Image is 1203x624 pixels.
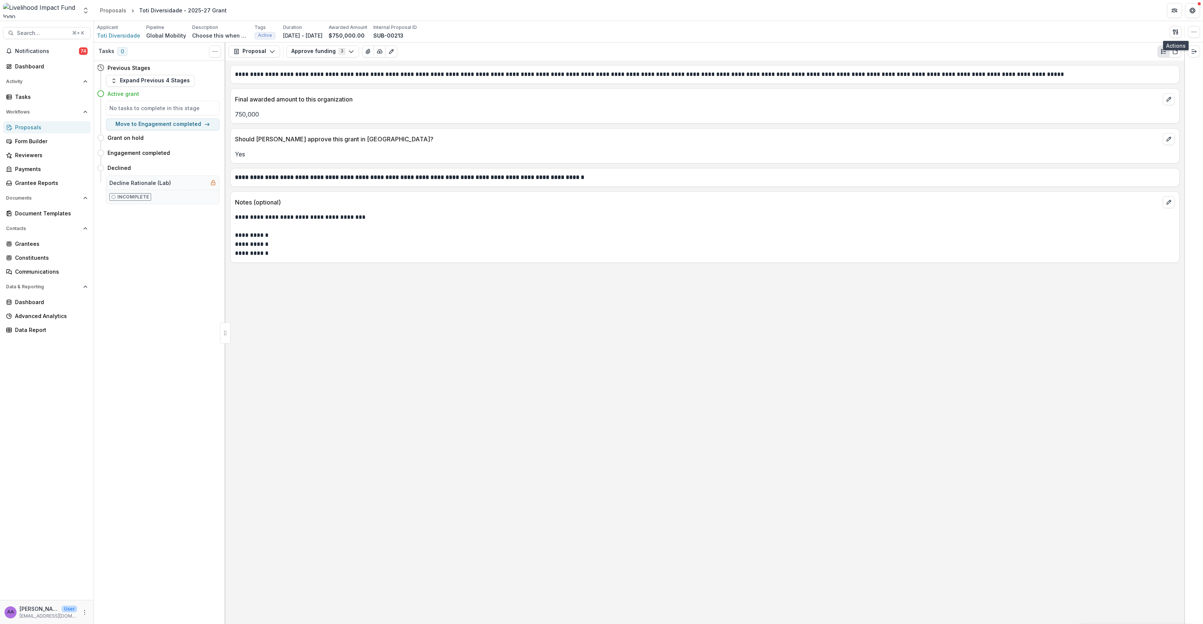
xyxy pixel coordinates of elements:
a: Communications [3,265,91,278]
img: Livelihood Impact Fund logo [3,3,77,18]
p: Internal Proposal ID [373,24,417,31]
button: More [80,608,89,617]
button: Open Activity [3,76,91,88]
a: Toti Diversidade [97,32,140,39]
h3: Tasks [98,48,114,55]
button: Open entity switcher [80,3,91,18]
h5: Decline Rationale (Lab) [109,179,171,187]
p: Global Mobility [146,32,186,39]
div: ⌘ + K [71,29,86,37]
h4: Grant on hold [108,134,144,142]
p: User [62,606,77,612]
a: Grantees [3,238,91,250]
div: Aude Anquetil [7,610,14,615]
span: Activity [6,79,80,84]
div: Grantee Reports [15,179,85,187]
button: Search... [3,27,91,39]
p: Choose this when adding a new proposal to the first stage of a pipeline (New Lead). This means yo... [192,32,248,39]
span: 0 [117,47,127,56]
p: [DATE] - [DATE] [283,32,323,39]
div: Dashboard [15,298,85,306]
button: Open Workflows [3,106,91,118]
button: Get Help [1185,3,1200,18]
button: Notifications74 [3,45,91,57]
span: Search... [17,30,68,36]
p: Pipeline [146,24,164,31]
a: Advanced Analytics [3,310,91,322]
span: Active [258,33,272,38]
button: edit [1163,196,1175,208]
button: Move to Engagement completed [106,118,220,130]
h4: Engagement completed [108,149,170,157]
h5: No tasks to complete in this stage [109,104,216,112]
p: Awarded Amount [329,24,367,31]
p: Tags [255,24,266,31]
p: Duration [283,24,302,31]
div: Dashboard [15,62,85,70]
p: Yes [235,150,1175,159]
a: Document Templates [3,207,91,220]
p: Applicant [97,24,118,31]
p: 750,000 [235,110,1175,119]
p: Incomplete [117,194,149,200]
div: Proposals [15,123,85,131]
h4: Declined [108,164,131,172]
button: Approve funding3 [286,45,359,58]
p: Notes (optional) [235,198,1160,207]
span: Documents [6,195,80,201]
span: Workflows [6,109,80,115]
button: Open Data & Reporting [3,281,91,293]
button: Edit as form [385,45,397,58]
div: Tasks [15,93,85,101]
div: Document Templates [15,209,85,217]
span: 74 [79,47,88,55]
h4: Previous Stages [108,64,150,72]
h4: Active grant [108,90,139,98]
a: Dashboard [3,296,91,308]
a: Tasks [3,91,91,103]
p: Should [PERSON_NAME] approve this grant in [GEOGRAPHIC_DATA]? [235,135,1160,144]
div: Advanced Analytics [15,312,85,320]
p: $750,000.00 [329,32,365,39]
button: Partners [1167,3,1182,18]
p: SUB-00213 [373,32,403,39]
div: Reviewers [15,151,85,159]
button: Expand right [1188,45,1200,58]
button: Toggle View Cancelled Tasks [209,45,221,58]
div: Data Report [15,326,85,334]
a: Proposals [3,121,91,133]
button: edit [1163,93,1175,105]
span: Contacts [6,226,80,231]
p: Final awarded amount to this organization [235,95,1160,104]
button: PDF view [1169,45,1181,58]
p: Description [192,24,218,31]
a: Dashboard [3,60,91,73]
button: Expand Previous 4 Stages [106,75,195,87]
div: Form Builder [15,137,85,145]
a: Proposals [97,5,129,16]
a: Grantee Reports [3,177,91,189]
div: Proposals [100,6,126,14]
a: Constituents [3,251,91,264]
div: Toti Diversidade - 2025-27 Grant [139,6,227,14]
button: Open Contacts [3,223,91,235]
a: Reviewers [3,149,91,161]
a: Data Report [3,324,91,336]
span: Notifications [15,48,79,55]
button: View Attached Files [362,45,374,58]
p: [EMAIL_ADDRESS][DOMAIN_NAME] [20,613,77,619]
div: Constituents [15,254,85,262]
button: Plaintext view [1158,45,1170,58]
span: Data & Reporting [6,284,80,289]
div: Grantees [15,240,85,248]
p: [PERSON_NAME] [20,605,59,613]
button: Proposal [229,45,280,58]
div: Payments [15,165,85,173]
div: Communications [15,268,85,276]
a: Payments [3,163,91,175]
button: Open Documents [3,192,91,204]
nav: breadcrumb [97,5,230,16]
button: edit [1163,133,1175,145]
a: Form Builder [3,135,91,147]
